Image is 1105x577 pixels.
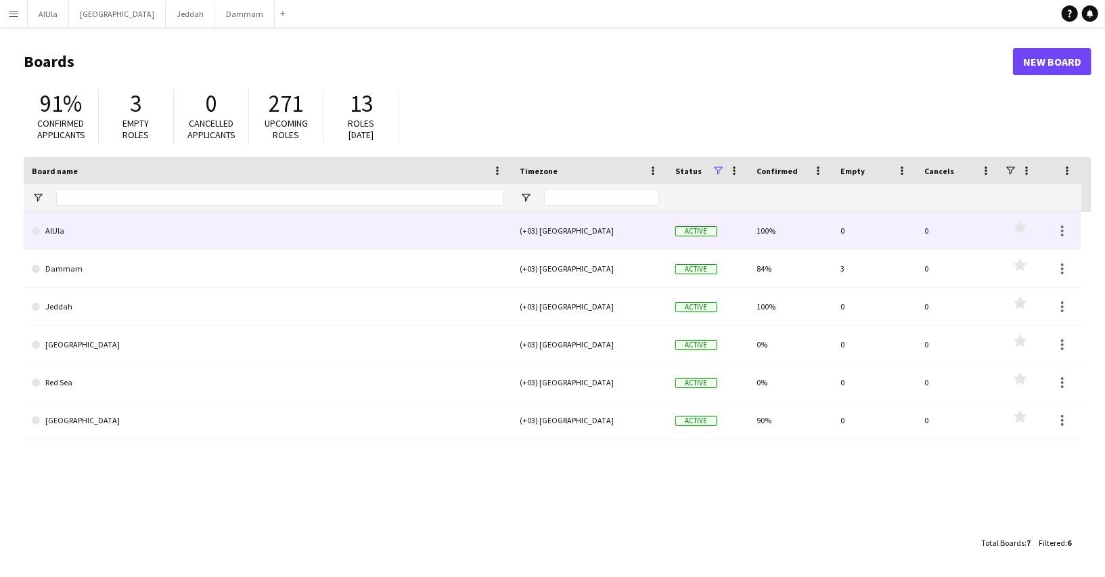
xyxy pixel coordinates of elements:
[512,250,667,287] div: (+03) [GEOGRAPHIC_DATA]
[748,288,832,325] div: 100%
[37,117,85,141] span: Confirmed applicants
[512,364,667,401] div: (+03) [GEOGRAPHIC_DATA]
[32,166,78,176] span: Board name
[916,212,1000,249] div: 0
[32,212,503,250] a: AlUla
[832,326,916,363] div: 0
[916,402,1000,439] div: 0
[28,1,69,27] button: AlUla
[166,1,215,27] button: Jeddah
[675,416,717,426] span: Active
[131,89,142,119] span: 3
[924,166,954,176] span: Cancels
[1027,538,1031,548] span: 7
[24,51,1013,72] h1: Boards
[512,288,667,325] div: (+03) [GEOGRAPHIC_DATA]
[748,364,832,401] div: 0%
[32,326,503,364] a: [GEOGRAPHIC_DATA]
[32,192,44,204] button: Open Filter Menu
[265,117,308,141] span: Upcoming roles
[916,288,1000,325] div: 0
[350,89,373,119] span: 13
[916,250,1000,287] div: 0
[981,538,1024,548] span: Total Boards
[1013,48,1091,75] a: New Board
[215,1,275,27] button: Dammam
[916,364,1000,401] div: 0
[757,166,798,176] span: Confirmed
[675,264,717,274] span: Active
[520,166,558,176] span: Timezone
[32,250,503,288] a: Dammam
[840,166,865,176] span: Empty
[832,250,916,287] div: 3
[512,326,667,363] div: (+03) [GEOGRAPHIC_DATA]
[675,378,717,388] span: Active
[32,288,503,326] a: Jeddah
[32,364,503,402] a: Red Sea
[544,190,659,206] input: Timezone Filter Input
[123,117,150,141] span: Empty roles
[675,166,702,176] span: Status
[40,89,82,119] span: 91%
[56,190,503,206] input: Board name Filter Input
[748,402,832,439] div: 90%
[32,402,503,440] a: [GEOGRAPHIC_DATA]
[187,117,235,141] span: Cancelled applicants
[832,288,916,325] div: 0
[69,1,166,27] button: [GEOGRAPHIC_DATA]
[832,402,916,439] div: 0
[1039,538,1065,548] span: Filtered
[675,302,717,312] span: Active
[748,250,832,287] div: 84%
[269,89,304,119] span: 271
[832,212,916,249] div: 0
[1039,530,1071,556] div: :
[832,364,916,401] div: 0
[748,326,832,363] div: 0%
[675,226,717,236] span: Active
[206,89,217,119] span: 0
[512,212,667,249] div: (+03) [GEOGRAPHIC_DATA]
[748,212,832,249] div: 100%
[981,530,1031,556] div: :
[675,340,717,350] span: Active
[348,117,375,141] span: Roles [DATE]
[1067,538,1071,548] span: 6
[916,326,1000,363] div: 0
[520,192,532,204] button: Open Filter Menu
[512,402,667,439] div: (+03) [GEOGRAPHIC_DATA]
